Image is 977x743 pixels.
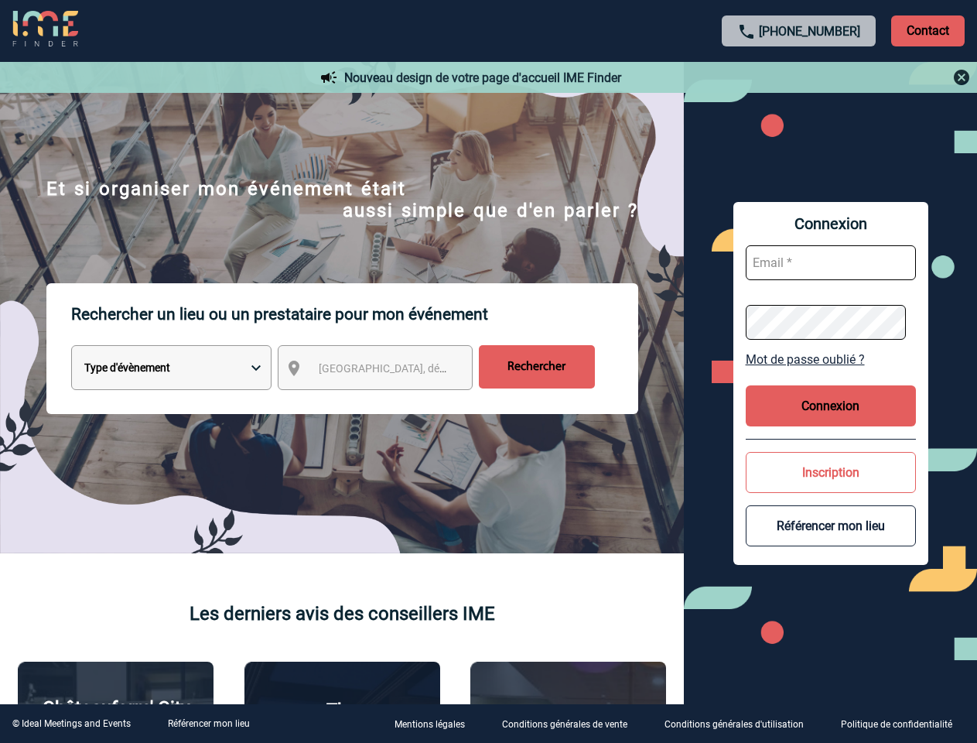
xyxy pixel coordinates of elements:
a: Conditions générales de vente [490,717,652,731]
a: [PHONE_NUMBER] [759,24,860,39]
button: Inscription [746,452,916,493]
p: Conditions générales d'utilisation [664,720,804,731]
a: Mot de passe oublié ? [746,352,916,367]
a: Mentions légales [382,717,490,731]
button: Référencer mon lieu [746,505,916,546]
input: Email * [746,245,916,280]
p: Mentions légales [395,720,465,731]
a: Référencer mon lieu [168,718,250,729]
p: Châteauform' City [GEOGRAPHIC_DATA] [26,697,205,741]
p: The [GEOGRAPHIC_DATA] [253,700,432,743]
p: Contact [891,15,965,46]
p: Politique de confidentialité [841,720,952,731]
p: Agence 2ISD [515,701,621,723]
a: Politique de confidentialité [828,717,977,731]
div: © Ideal Meetings and Events [12,718,131,729]
button: Connexion [746,385,916,426]
p: Conditions générales de vente [502,720,627,731]
a: Conditions générales d'utilisation [652,717,828,731]
span: Connexion [746,214,916,233]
